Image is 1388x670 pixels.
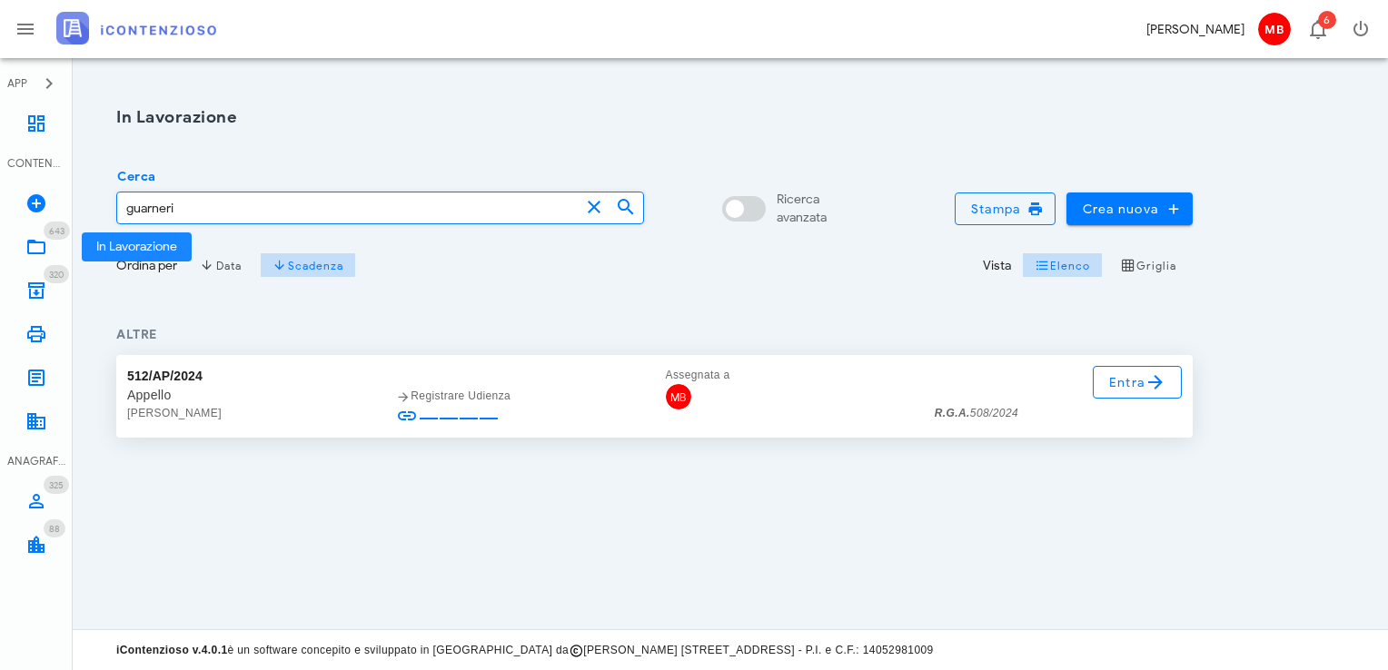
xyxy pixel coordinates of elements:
[666,366,913,384] div: Assegnata a
[49,225,64,237] span: 643
[112,168,155,186] label: Cerca
[127,386,374,404] div: Appello
[935,404,1018,422] div: 508/2024
[396,387,643,405] div: Registrare Udienza
[261,252,356,278] button: Scadenza
[1318,11,1336,29] span: Distintivo
[44,265,69,283] span: Distintivo
[970,201,1041,217] span: Stampa
[1295,7,1339,51] button: Distintivo
[188,252,253,278] button: Data
[955,192,1056,225] button: Stampa
[117,192,580,223] input: Cerca
[583,196,605,218] button: clear icon
[1093,366,1183,399] a: Entra
[1022,252,1102,278] button: Elenco
[1146,20,1244,39] div: [PERSON_NAME]
[1108,371,1167,393] span: Entra
[273,258,344,272] span: Scadenza
[7,453,65,469] div: ANAGRAFICA
[44,476,69,494] span: Distintivo
[666,384,691,409] span: MB
[1252,7,1295,51] button: MB
[935,407,970,419] strong: R.G.A.
[56,12,216,44] img: logo-text-2x.png
[44,519,65,537] span: Distintivo
[983,256,1011,275] div: Vista
[1258,13,1291,45] span: MB
[1110,252,1189,278] button: Griglia
[200,258,241,272] span: Data
[49,523,60,535] span: 88
[1121,258,1177,272] span: Griglia
[127,404,374,422] div: [PERSON_NAME]
[777,191,827,227] div: Ricerca avanzata
[49,269,64,281] span: 320
[127,366,203,386] div: 512/AP/2024
[116,325,1193,344] h4: Altre
[1081,201,1178,217] span: Crea nuova
[7,155,65,172] div: CONTENZIOSO
[44,222,70,240] span: Distintivo
[116,105,1193,130] h1: In Lavorazione
[1035,258,1091,272] span: Elenco
[1066,192,1193,225] button: Crea nuova
[49,479,64,491] span: 325
[116,644,227,656] strong: iContenzioso v.4.0.1
[116,256,177,275] div: Ordina per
